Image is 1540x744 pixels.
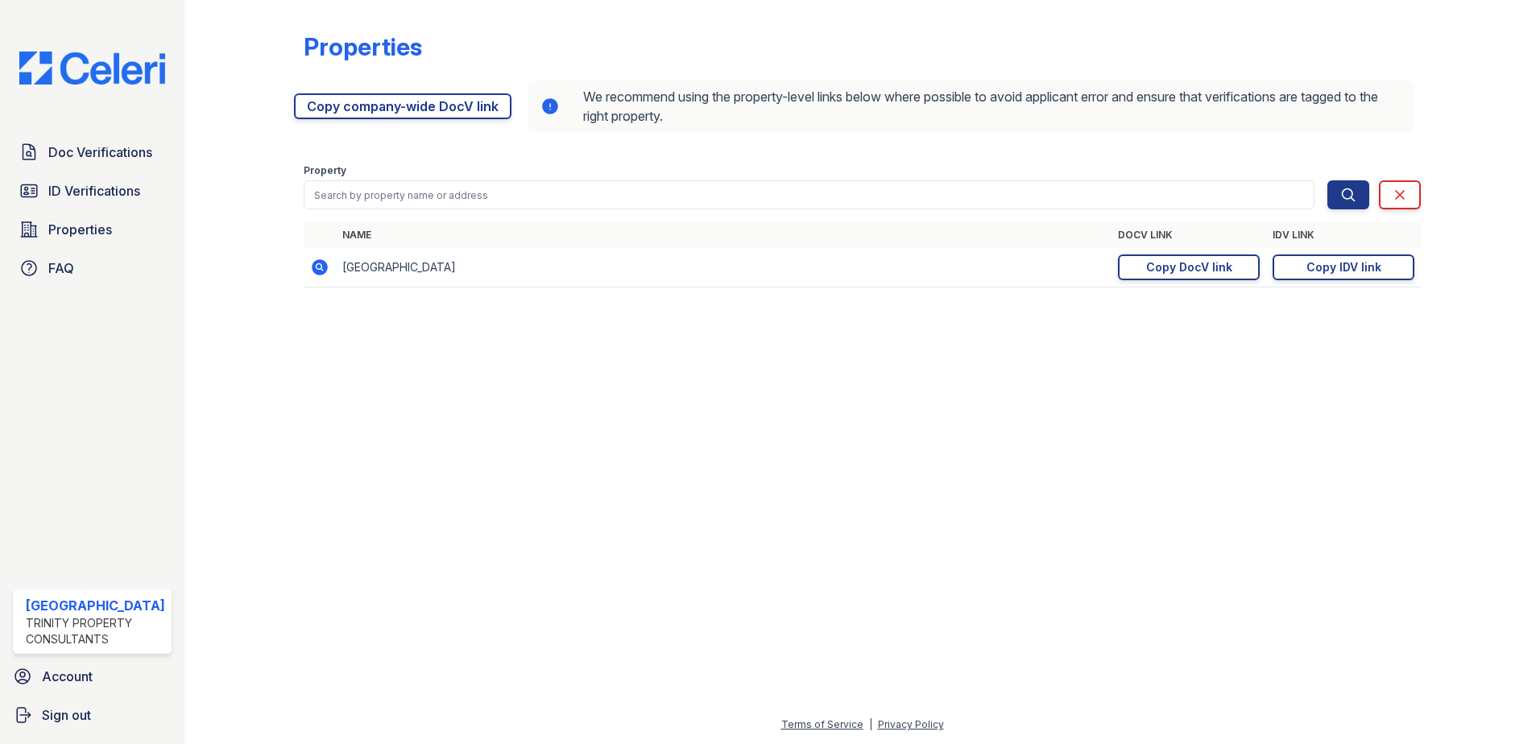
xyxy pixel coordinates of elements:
span: FAQ [48,258,74,278]
span: Account [42,667,93,686]
img: CE_Logo_Blue-a8612792a0a2168367f1c8372b55b34899dd931a85d93a1a3d3e32e68fde9ad4.png [6,52,178,85]
a: Copy DocV link [1118,254,1260,280]
div: [GEOGRAPHIC_DATA] [26,596,165,615]
div: Properties [304,32,422,61]
label: Property [304,164,346,177]
input: Search by property name or address [304,180,1315,209]
a: Properties [13,213,172,246]
a: Copy company-wide DocV link [294,93,511,119]
a: ID Verifications [13,175,172,207]
a: Privacy Policy [878,718,944,730]
th: Name [336,222,1112,248]
a: Copy IDV link [1273,254,1414,280]
div: Copy DocV link [1146,259,1232,275]
a: FAQ [13,252,172,284]
span: Sign out [42,705,91,725]
a: Terms of Service [781,718,863,730]
div: We recommend using the property-level links below where possible to avoid applicant error and ens... [528,81,1415,132]
th: IDV Link [1266,222,1421,248]
a: Sign out [6,699,178,731]
span: Doc Verifications [48,143,152,162]
span: ID Verifications [48,181,140,200]
td: [GEOGRAPHIC_DATA] [336,248,1112,287]
a: Doc Verifications [13,136,172,168]
a: Account [6,660,178,692]
span: Properties [48,220,112,239]
div: Trinity Property Consultants [26,615,165,647]
div: Copy IDV link [1306,259,1381,275]
div: | [869,718,872,730]
th: DocV Link [1112,222,1266,248]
